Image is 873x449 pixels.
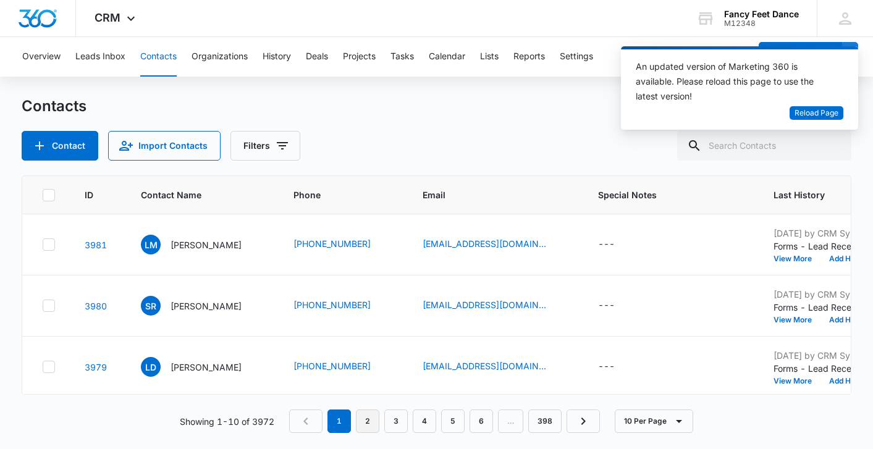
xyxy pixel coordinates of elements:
div: account name [724,9,799,19]
span: CRM [95,11,120,24]
em: 1 [327,409,351,433]
p: [PERSON_NAME] [171,361,242,374]
button: Projects [343,37,376,77]
button: Settings [560,37,593,77]
div: Contact Name - Sheyla Rodriguez - Select to Edit Field [141,296,264,316]
div: Phone - (917) 328-3303 - Select to Edit Field [293,237,393,252]
button: Overview [22,37,61,77]
span: Email [423,188,550,201]
div: Special Notes - - Select to Edit Field [598,237,637,252]
input: Search Contacts [677,131,851,161]
div: Contact Name - Lisa Moore -Descartes - Select to Edit Field [141,235,264,254]
button: Add Contact [22,131,98,161]
nav: Pagination [289,409,600,433]
button: Calendar [429,37,465,77]
span: Special Notes [598,188,726,201]
button: Import Contacts [108,131,221,161]
button: Reports [513,37,545,77]
span: ID [85,188,93,201]
button: Lists [480,37,499,77]
a: Page 398 [528,409,562,433]
span: LD [141,357,161,377]
a: Page 2 [356,409,379,433]
button: Leads Inbox [75,37,125,77]
div: Phone - (646) 901-1856 - Select to Edit Field [293,298,393,313]
a: Navigate to contact details page for Lisa Moore -Descartes [85,240,107,250]
div: Special Notes - - Select to Edit Field [598,359,637,374]
a: Navigate to contact details page for Sheyla Rodriguez [85,301,107,311]
div: Special Notes - - Select to Edit Field [598,298,637,313]
div: Phone - (929) 428-5482 - Select to Edit Field [293,359,393,374]
a: Navigate to contact details page for Lisbel Diaz [85,362,107,372]
p: [PERSON_NAME] [171,300,242,313]
a: [PHONE_NUMBER] [293,359,371,372]
div: --- [598,298,615,313]
div: --- [598,237,615,252]
div: --- [598,359,615,374]
button: Filters [230,131,300,161]
button: View More [774,377,820,385]
p: [PERSON_NAME] [171,238,242,251]
h1: Contacts [22,97,86,115]
button: View More [774,255,820,262]
button: Tasks [390,37,414,77]
span: Reload Page [795,107,838,119]
div: Email - sheylar827@gmail.com - Select to Edit Field [423,298,568,313]
a: Page 5 [441,409,465,433]
a: Next Page [567,409,600,433]
button: Deals [306,37,328,77]
button: Organizations [192,37,248,77]
button: Contacts [140,37,177,77]
a: [EMAIL_ADDRESS][DOMAIN_NAME] [423,237,546,250]
div: Contact Name - Lisbel Diaz - Select to Edit Field [141,357,264,377]
a: Page 4 [413,409,436,433]
p: Showing 1-10 of 3972 [180,415,274,428]
button: View More [774,316,820,324]
a: [EMAIL_ADDRESS][DOMAIN_NAME] [423,359,546,372]
a: [EMAIL_ADDRESS][DOMAIN_NAME] [423,298,546,311]
button: Reload Page [790,106,843,120]
span: Contact Name [141,188,246,201]
div: account id [724,19,799,28]
div: Email - diazlisbel8@gmail.com - Select to Edit Field [423,359,568,374]
a: [PHONE_NUMBER] [293,237,371,250]
a: [PHONE_NUMBER] [293,298,371,311]
div: Email - quincy1kenzie11216@gmail.com - Select to Edit Field [423,237,568,252]
a: Page 6 [470,409,493,433]
a: Page 3 [384,409,408,433]
span: SR [141,296,161,316]
div: An updated version of Marketing 360 is available. Please reload this page to use the latest version! [636,59,829,104]
button: History [263,37,291,77]
button: Add Contact [759,42,842,72]
button: 10 Per Page [615,409,693,433]
span: Phone [293,188,375,201]
span: LM [141,235,161,254]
